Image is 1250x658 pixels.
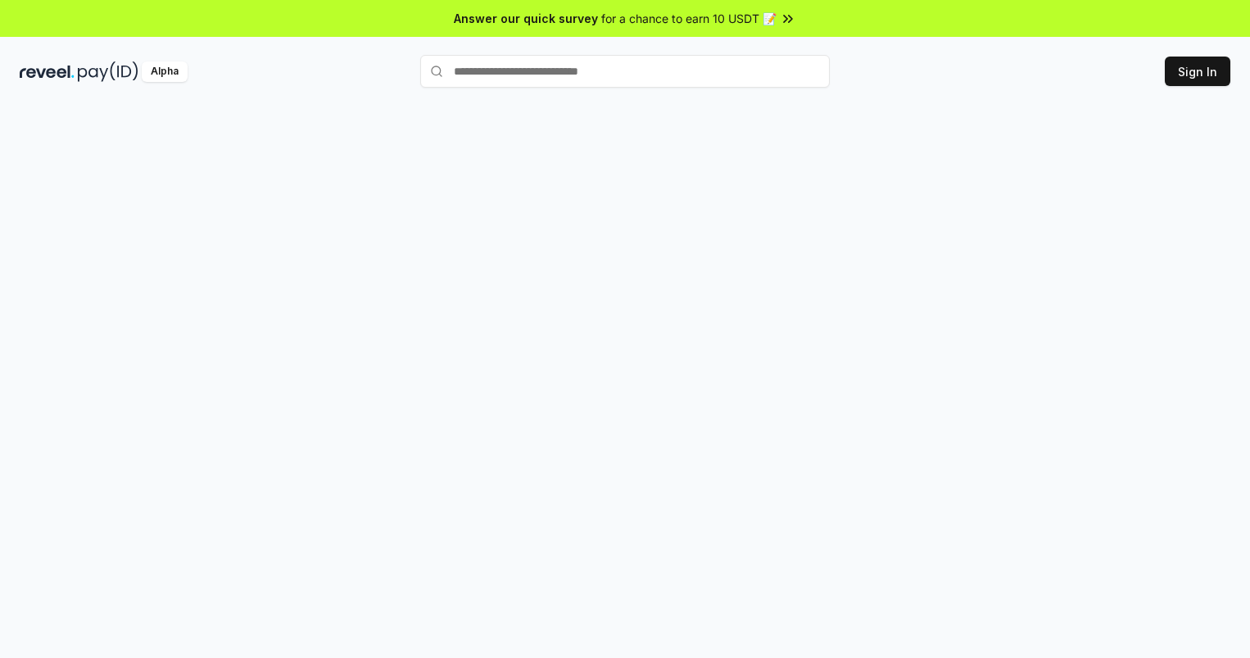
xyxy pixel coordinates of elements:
img: pay_id [78,61,138,82]
div: Alpha [142,61,188,82]
button: Sign In [1165,57,1230,86]
span: for a chance to earn 10 USDT 📝 [601,10,777,27]
span: Answer our quick survey [454,10,598,27]
img: reveel_dark [20,61,75,82]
